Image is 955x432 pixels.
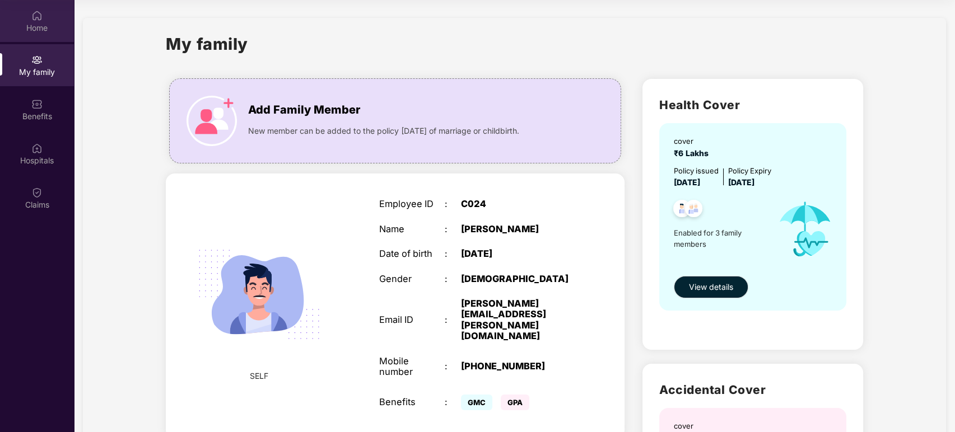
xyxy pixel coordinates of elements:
div: C024 [461,199,575,209]
div: : [445,397,461,407]
span: GMC [461,395,492,410]
img: svg+xml;base64,PHN2ZyB4bWxucz0iaHR0cDovL3d3dy53My5vcmcvMjAwMC9zdmciIHdpZHRoPSI0OC45NDMiIGhlaWdodD... [680,196,707,224]
div: : [445,314,461,325]
h2: Accidental Cover [659,381,846,399]
div: Policy issued [674,165,719,176]
span: Add Family Member [248,101,360,119]
div: [PERSON_NAME][EMAIL_ADDRESS][PERSON_NAME][DOMAIN_NAME] [461,298,575,342]
div: : [445,274,461,284]
div: [PHONE_NUMBER] [461,361,575,372]
div: Gender [379,274,444,284]
h1: My family [166,31,248,57]
span: GPA [501,395,529,410]
div: Mobile number [379,356,444,378]
img: icon [767,189,844,270]
span: New member can be added to the policy [DATE] of marriage or childbirth. [248,125,519,137]
img: svg+xml;base64,PHN2ZyBpZD0iSG9zcGl0YWxzIiB4bWxucz0iaHR0cDovL3d3dy53My5vcmcvMjAwMC9zdmciIHdpZHRoPS... [31,143,43,154]
div: Name [379,224,444,234]
img: svg+xml;base64,PHN2ZyBpZD0iSG9tZSIgeG1sbnM9Imh0dHA6Ly93d3cudzMub3JnLzIwMDAvc3ZnIiB3aWR0aD0iMjAiIG... [31,10,43,21]
img: svg+xml;base64,PHN2ZyBpZD0iQ2xhaW0iIHhtbG5zPSJodHRwOi8vd3d3LnczLm9yZy8yMDAwL3N2ZyIgd2lkdGg9IjIwIi... [31,187,43,198]
h2: Health Cover [659,96,846,114]
span: [DATE] [728,177,754,187]
div: Email ID [379,314,444,325]
div: [DEMOGRAPHIC_DATA] [461,274,575,284]
span: ₹6 Lakhs [674,148,713,158]
div: : [445,224,461,234]
span: SELF [250,370,268,382]
img: svg+xml;base64,PHN2ZyB3aWR0aD0iMjAiIGhlaWdodD0iMjAiIHZpZXdCb3g9IjAgMCAyMCAyMCIgZmlsbD0ibm9uZSIgeG... [31,54,43,65]
span: View details [689,281,733,293]
div: Benefits [379,397,444,407]
span: Enabled for 3 family members [674,227,767,250]
button: View details [674,276,748,298]
img: svg+xml;base64,PHN2ZyB4bWxucz0iaHR0cDovL3d3dy53My5vcmcvMjAwMC9zdmciIHdpZHRoPSI0OC45NDMiIGhlaWdodD... [668,196,696,224]
div: Employee ID [379,199,444,209]
div: cover [674,135,713,147]
img: svg+xml;base64,PHN2ZyBpZD0iQmVuZWZpdHMiIHhtbG5zPSJodHRwOi8vd3d3LnczLm9yZy8yMDAwL3N2ZyIgd2lkdGg9Ij... [31,98,43,110]
div: Date of birth [379,248,444,259]
div: [DATE] [461,248,575,259]
div: : [445,199,461,209]
div: : [445,361,461,372]
div: : [445,248,461,259]
div: Policy Expiry [728,165,771,176]
div: cover [674,420,718,431]
img: svg+xml;base64,PHN2ZyB4bWxucz0iaHR0cDovL3d3dy53My5vcmcvMjAwMC9zdmciIHdpZHRoPSIyMjQiIGhlaWdodD0iMT... [184,219,334,369]
span: [DATE] [674,177,700,187]
div: [PERSON_NAME] [461,224,575,234]
img: icon [187,96,237,146]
